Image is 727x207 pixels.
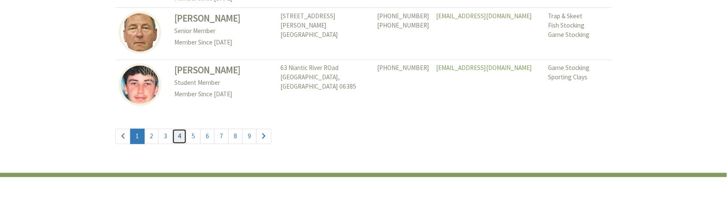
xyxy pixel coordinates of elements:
a: 7 [214,129,229,144]
a: 4 [172,129,187,144]
img: Casey Burns [119,64,161,106]
td: [PHONE_NUMBER] [PHONE_NUMBER] [374,8,433,60]
a: 8 [228,129,243,144]
p: Member Since [DATE] [174,89,274,101]
td: Trap & Skeet Fish Stocking Game Stocking [545,8,612,60]
p: Member Since [DATE] [174,37,274,48]
td: [PHONE_NUMBER] [374,60,433,112]
a: 6 [200,129,215,144]
h3: [PERSON_NAME] [174,64,274,78]
a: 1 [130,129,145,144]
a: 9 [242,129,257,144]
a: 3 [158,129,173,144]
td: [STREET_ADDRESS][PERSON_NAME] [GEOGRAPHIC_DATA] [277,8,374,60]
a: 5 [186,129,201,144]
a: 2 [144,129,159,144]
a: [EMAIL_ADDRESS][DOMAIN_NAME] [436,12,532,20]
a: [EMAIL_ADDRESS][DOMAIN_NAME] [436,64,532,72]
td: Game Stocking Sporting Clays [545,60,612,112]
p: Student Member [174,78,274,89]
td: 63 Niantic River ROad [GEOGRAPHIC_DATA], [GEOGRAPHIC_DATA] 06385 [277,60,374,112]
nav: Page Navigation [115,120,612,154]
p: Senior Member [174,25,274,37]
img: William Burhans [119,11,161,54]
h3: [PERSON_NAME] [174,11,274,25]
